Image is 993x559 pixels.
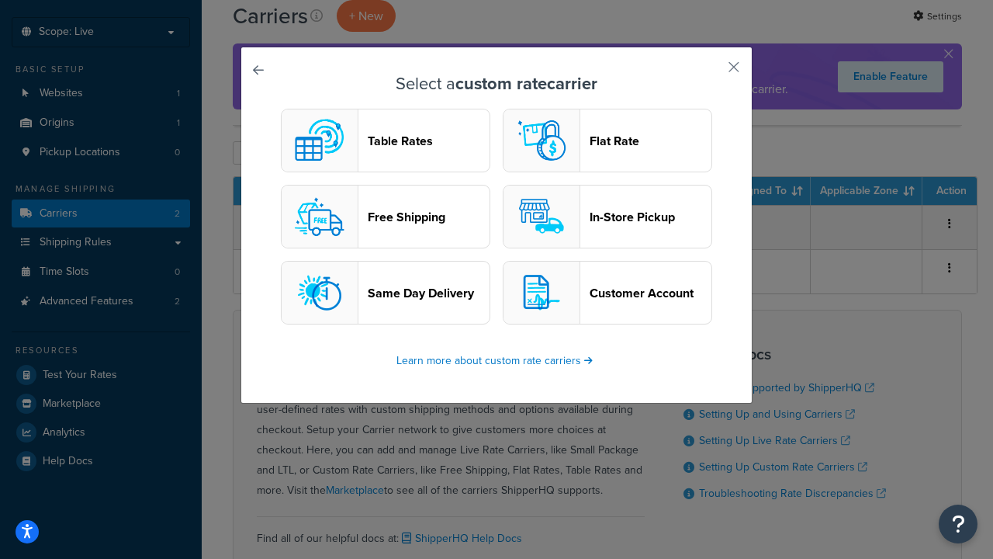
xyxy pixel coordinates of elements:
[590,286,711,300] header: Customer Account
[590,134,711,148] header: Flat Rate
[289,262,351,324] img: sameday logo
[939,505,977,543] button: Open Resource Center
[510,186,573,248] img: pickup logo
[510,109,573,172] img: flat logo
[503,261,712,325] button: customerAccount logoCustomer Account
[503,185,712,248] button: pickup logoIn-Store Pickup
[289,109,351,172] img: custom logo
[503,109,712,172] button: flat logoFlat Rate
[455,71,597,96] strong: custom rate carrier
[289,186,351,248] img: free logo
[281,261,490,325] button: sameday logoSame Day Delivery
[510,262,573,324] img: customerAccount logo
[396,352,597,369] a: Learn more about custom rate carriers
[281,109,490,172] button: custom logoTable Rates
[280,75,713,93] h3: Select a
[590,210,711,224] header: In-Store Pickup
[281,185,490,248] button: free logoFree Shipping
[368,134,490,148] header: Table Rates
[368,286,490,300] header: Same Day Delivery
[368,210,490,224] header: Free Shipping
